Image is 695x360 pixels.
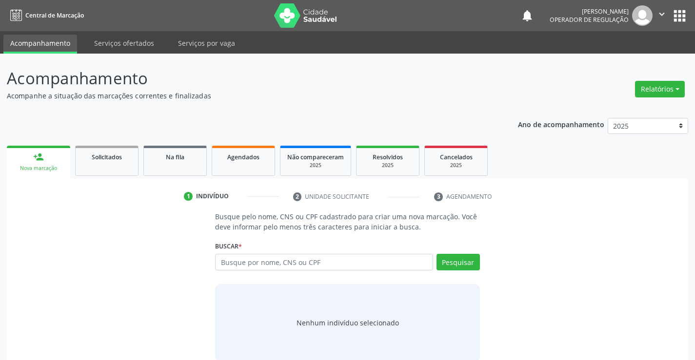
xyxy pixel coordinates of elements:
[635,81,685,97] button: Relatórios
[25,11,84,19] span: Central de Marcação
[432,162,480,169] div: 2025
[373,153,403,161] span: Resolvidos
[227,153,259,161] span: Agendados
[215,239,242,254] label: Buscar
[7,91,484,101] p: Acompanhe a situação das marcações correntes e finalizadas
[92,153,122,161] span: Solicitados
[87,35,161,52] a: Serviços ofertados
[287,153,344,161] span: Não compareceram
[440,153,473,161] span: Cancelados
[33,152,44,162] div: person_add
[184,192,193,201] div: 1
[653,5,671,26] button: 
[166,153,184,161] span: Na fila
[363,162,412,169] div: 2025
[3,35,77,54] a: Acompanhamento
[671,7,688,24] button: apps
[196,192,229,201] div: Indivíduo
[656,9,667,19] i: 
[215,211,479,232] p: Busque pelo nome, CNS ou CPF cadastrado para criar uma nova marcação. Você deve informar pelo men...
[215,254,433,270] input: Busque por nome, CNS ou CPF
[171,35,242,52] a: Serviços por vaga
[437,254,480,270] button: Pesquisar
[550,16,629,24] span: Operador de regulação
[14,165,63,172] div: Nova marcação
[287,162,344,169] div: 2025
[7,7,84,23] a: Central de Marcação
[7,66,484,91] p: Acompanhamento
[518,118,604,130] p: Ano de acompanhamento
[550,7,629,16] div: [PERSON_NAME]
[297,318,399,328] div: Nenhum indivíduo selecionado
[632,5,653,26] img: img
[520,9,534,22] button: notifications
